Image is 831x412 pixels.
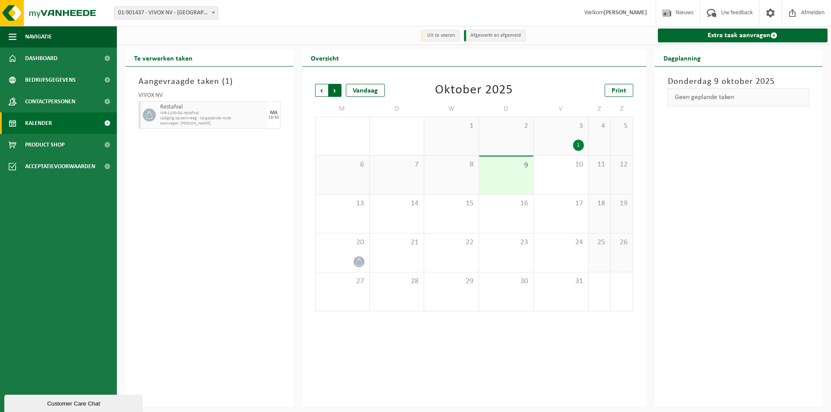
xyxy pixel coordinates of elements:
span: 7 [374,160,419,169]
span: Restafval [160,104,265,111]
span: 28 [374,277,419,286]
span: Acceptatievoorwaarden [25,156,95,177]
span: Kalender [25,112,52,134]
span: 01-901437 - VIVOX NV - HARELBEKE [114,6,218,19]
li: Uit te voeren [421,30,460,42]
span: Aanvrager: [PERSON_NAME] [160,121,265,126]
span: 11 [593,160,606,169]
span: 15 [428,199,474,208]
span: 23 [483,238,529,247]
span: WB-1100-GA restafval [160,111,265,116]
td: W [424,101,479,117]
span: 01-901437 - VIVOX NV - HARELBEKE [115,7,218,19]
span: Volgende [329,84,341,97]
span: Bedrijfsgegevens [25,69,76,91]
span: Product Shop [25,134,64,156]
h2: Dagplanning [655,49,709,66]
span: 18 [593,199,606,208]
span: Print [612,87,626,94]
span: 9 [483,161,529,170]
h2: Overzicht [302,49,348,66]
span: 12 [615,160,628,169]
div: Vandaag [346,84,385,97]
span: 22 [428,238,474,247]
strong: [PERSON_NAME] [604,10,647,16]
h2: Te verwerken taken [126,49,201,66]
span: 19 [615,199,628,208]
div: Geen geplande taken [668,88,810,106]
span: 29 [428,277,474,286]
span: 2 [483,121,529,131]
a: Print [605,84,633,97]
span: 26 [615,238,628,247]
div: Oktober 2025 [435,84,513,97]
span: 17 [538,199,583,208]
div: VIVOX NV [138,93,280,101]
td: D [370,101,424,117]
span: 21 [374,238,419,247]
span: 1 [428,121,474,131]
span: 30 [483,277,529,286]
span: 8 [428,160,474,169]
td: Z [589,101,611,117]
span: Navigatie [25,26,52,48]
span: 31 [538,277,583,286]
span: 4 [593,121,606,131]
td: V [534,101,588,117]
div: MA [270,110,277,115]
span: Lediging op aanvraag - op geplande route [160,116,265,121]
td: D [479,101,534,117]
a: Extra taak aanvragen [658,29,828,42]
iframe: chat widget [4,393,145,412]
span: 16 [483,199,529,208]
td: Z [611,101,633,117]
span: 13 [320,199,365,208]
span: 6 [320,160,365,169]
h3: Aangevraagde taken ( ) [138,75,280,88]
span: 24 [538,238,583,247]
span: Dashboard [25,48,58,69]
h3: Donderdag 9 oktober 2025 [668,75,810,88]
span: 1 [225,77,230,86]
li: Afgewerkt en afgemeld [464,30,525,42]
div: 1 [573,140,584,151]
span: 20 [320,238,365,247]
div: 13/10 [268,115,279,120]
span: 27 [320,277,365,286]
span: 3 [538,121,583,131]
span: Contactpersonen [25,91,75,112]
span: Vorige [315,84,328,97]
span: 10 [538,160,583,169]
span: 14 [374,199,419,208]
span: 5 [615,121,628,131]
span: 25 [593,238,606,247]
td: M [315,101,370,117]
